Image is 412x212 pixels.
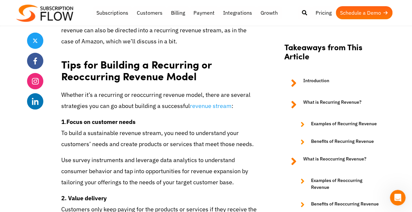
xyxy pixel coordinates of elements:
a: What is Reoccurring Revenue? [284,156,379,167]
img: Subscriptionflow [16,5,73,22]
p: . To build a sustainable revenue stream, you need to understand your customers’ needs and create ... [61,116,258,150]
a: Benefits of Recurring Revenue [294,138,379,146]
h2: Takeaways from This Article [284,42,379,68]
a: Examples of Reoccurring Revenue [294,177,379,191]
a: Growth [256,6,282,19]
strong: Focus on customer needs [66,118,135,126]
a: revenue stream [190,102,232,110]
p: Use survey instruments and leverage data analytics to understand consumer behavior and tap into o... [61,155,258,188]
a: Schedule a Demo [336,6,392,19]
a: Introduction [284,77,379,89]
a: Payment [189,6,219,19]
a: Examples of Recurring Revenue [294,120,379,128]
a: Benefits of Reoccurring Revenue [294,201,379,208]
a: Billing [167,6,189,19]
a: Customers [133,6,167,19]
iframe: Intercom live chat [390,190,405,205]
a: What is Recurring Revenue? [284,99,379,111]
a: Pricing [311,6,336,19]
a: Subscriptions [92,6,133,19]
h2: Tips for Building a Recurring or Reoccurring Revenue Model [61,52,258,84]
p: Whether it’s a recurring or reoccurring revenue model, there are several strategies you can go ab... [61,89,258,112]
strong: 2. Value delivery [61,194,107,202]
a: Integrations [219,6,256,19]
strong: 1 [61,118,65,126]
